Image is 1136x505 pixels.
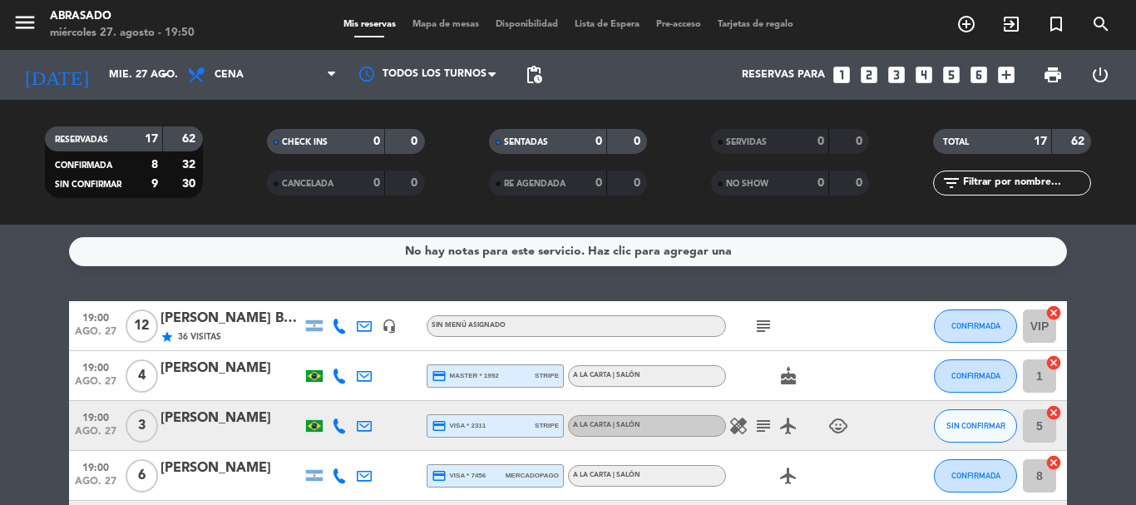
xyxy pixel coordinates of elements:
i: cancel [1045,354,1062,371]
span: SIN CONFIRMAR [946,421,1005,430]
span: print [1043,65,1063,85]
span: TOTAL [943,138,969,146]
strong: 0 [817,136,824,147]
span: Disponibilidad [487,20,566,29]
span: Cena [215,69,244,81]
div: [PERSON_NAME] Brasil de Lima / Suntrip [161,308,302,329]
i: airplanemode_active [778,416,798,436]
i: subject [753,316,773,336]
span: 3 [126,409,158,443]
strong: 0 [373,177,380,189]
span: A la carta | Salón [573,472,640,478]
span: Mis reservas [335,20,404,29]
strong: 0 [411,136,421,147]
span: Sin menú asignado [432,322,506,329]
button: CONFIRMADA [934,459,1017,493]
div: Abrasado [50,8,195,25]
i: looks_3 [886,64,907,86]
i: add_circle_outline [956,14,976,34]
span: ago. 27 [75,326,116,345]
strong: 0 [373,136,380,147]
i: credit_card [432,468,447,483]
i: headset_mic [382,319,397,334]
strong: 0 [634,177,644,189]
i: cancel [1045,304,1062,321]
span: ago. 27 [75,376,116,395]
span: CONFIRMADA [951,321,1000,330]
span: CANCELADA [282,180,333,188]
i: add_box [995,64,1017,86]
span: Pre-acceso [648,20,709,29]
span: SENTADAS [504,138,548,146]
strong: 30 [182,178,199,190]
span: stripe [535,370,559,381]
span: 19:00 [75,457,116,476]
span: 19:00 [75,307,116,326]
span: ago. 27 [75,476,116,495]
strong: 0 [411,177,421,189]
div: LOG OUT [1076,50,1124,100]
span: 12 [126,309,158,343]
span: CONFIRMADA [55,161,112,170]
div: [PERSON_NAME] [161,458,302,479]
i: turned_in_not [1046,14,1066,34]
button: CONFIRMADA [934,309,1017,343]
i: cancel [1045,404,1062,421]
span: master * 1992 [432,369,499,384]
span: CHECK INS [282,138,328,146]
span: RE AGENDADA [504,180,566,188]
i: menu [12,10,37,35]
strong: 0 [595,177,602,189]
div: miércoles 27. agosto - 19:50 [50,25,195,42]
span: Lista de Espera [566,20,648,29]
button: SIN CONFIRMAR [934,409,1017,443]
i: credit_card [432,369,447,384]
i: looks_5 [941,64,962,86]
span: 4 [126,359,158,393]
span: visa * 2311 [432,418,486,433]
strong: 32 [182,159,199,171]
i: [DATE] [12,57,101,93]
i: cancel [1045,454,1062,471]
strong: 62 [1071,136,1088,147]
strong: 17 [145,133,158,145]
span: CONFIRMADA [951,371,1000,380]
span: A la carta | Salón [573,422,640,428]
span: visa * 7456 [432,468,486,483]
i: airplanemode_active [778,466,798,486]
span: Reservas para [742,69,825,81]
i: arrow_drop_down [155,65,175,85]
span: stripe [535,420,559,431]
i: exit_to_app [1001,14,1021,34]
i: power_settings_new [1090,65,1110,85]
span: 6 [126,459,158,493]
strong: 0 [595,136,602,147]
strong: 0 [817,177,824,189]
span: Mapa de mesas [404,20,487,29]
strong: 62 [182,133,199,145]
i: looks_6 [968,64,990,86]
span: 36 Visitas [178,330,221,344]
span: 19:00 [75,357,116,376]
i: looks_two [858,64,880,86]
div: No hay notas para este servicio. Haz clic para agregar una [405,242,732,261]
span: Tarjetas de regalo [709,20,802,29]
i: filter_list [941,173,961,193]
span: A la carta | Salón [573,372,640,379]
span: ago. 27 [75,426,116,445]
div: [PERSON_NAME] [161,358,302,379]
i: looks_one [831,64,852,86]
strong: 0 [634,136,644,147]
strong: 9 [151,178,158,190]
span: SIN CONFIRMAR [55,181,121,189]
strong: 0 [856,177,866,189]
button: CONFIRMADA [934,359,1017,393]
i: search [1091,14,1111,34]
button: menu [12,10,37,41]
i: star [161,330,174,344]
strong: 0 [856,136,866,147]
i: cake [778,366,798,386]
input: Filtrar por nombre... [961,174,1090,192]
i: child_care [828,416,848,436]
span: NO SHOW [726,180,768,188]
